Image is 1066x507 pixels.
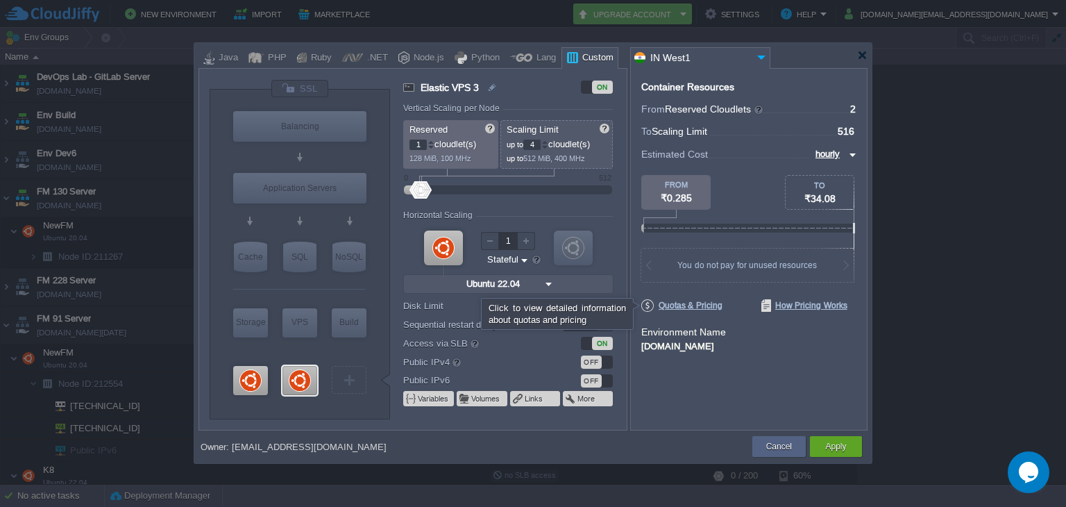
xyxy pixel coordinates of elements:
div: Build [332,308,366,336]
div: Elastic VPS [282,308,317,338]
div: Storage [233,308,268,336]
div: Ruby [307,48,332,69]
div: Application Servers [233,173,366,203]
div: OFF [581,356,602,369]
div: Storage Containers [233,308,268,338]
span: Quotas & Pricing [641,299,722,312]
div: Vertical Scaling per Node [403,103,503,113]
span: From [641,103,665,115]
span: up to [507,140,523,149]
label: Sequential restart delay [403,317,544,332]
span: Scaling Limit [507,124,559,135]
label: Public IPv6 [403,373,544,388]
iframe: chat widget [1008,451,1052,493]
div: VPS [282,308,317,336]
span: up to [507,154,523,163]
div: Balancing [233,111,366,142]
p: cloudlet(s) [507,135,608,150]
span: To [641,126,652,137]
div: Build Node [332,308,366,338]
div: Cache [234,242,267,272]
div: Create New Layer [332,366,366,394]
label: Public IPv4 [403,354,544,369]
span: Reserved Cloudlets [665,103,764,115]
div: ON [592,337,613,350]
div: Custom [578,48,614,69]
div: SQL [283,242,316,272]
div: ON [592,81,613,94]
label: Disk Limit [403,299,544,313]
span: How Pricing Works [761,299,847,312]
div: Elastic VPS 3 [282,366,317,395]
div: Java [214,48,238,69]
div: NoSQL [332,242,366,272]
button: More [577,393,596,404]
div: Owner: [EMAIL_ADDRESS][DOMAIN_NAME] [201,442,387,452]
div: Node.js [409,48,444,69]
span: 2 [850,103,856,115]
p: cloudlet(s) [409,135,493,150]
span: 516 [838,126,854,137]
div: 0 [404,174,408,182]
div: TO [786,181,854,190]
button: Apply [825,440,846,454]
div: NoSQL Databases [332,242,366,272]
span: 128 MiB, 100 MHz [409,154,471,163]
div: Horizontal Scaling [403,210,476,220]
div: PHP [264,48,287,69]
div: Python [467,48,500,69]
span: Scaling Limit [652,126,707,137]
label: Access via SLB [403,335,544,351]
div: FROM [641,181,711,189]
span: ₹34.08 [804,193,836,204]
div: Lang [532,48,556,69]
div: SQL Databases [283,242,316,272]
span: Reserved [409,124,448,135]
button: Volumes [471,393,501,404]
button: Cancel [766,440,792,454]
div: Load Balancer [233,111,366,142]
button: Variables [418,393,450,404]
button: Links [525,393,544,404]
label: Environment Name [641,326,726,338]
div: Click to view detailed information about quotas and pricing [485,300,629,328]
span: ₹0.285 [661,192,692,203]
div: 512 [599,174,611,182]
div: NewFM [233,366,268,395]
div: [DOMAIN_NAME] [641,339,856,351]
div: Container Resources [641,82,734,92]
span: Estimated Cost [641,147,708,162]
div: .NET [363,48,388,69]
span: 512 MiB, 400 MHz [523,154,585,163]
div: OFF [581,374,602,388]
